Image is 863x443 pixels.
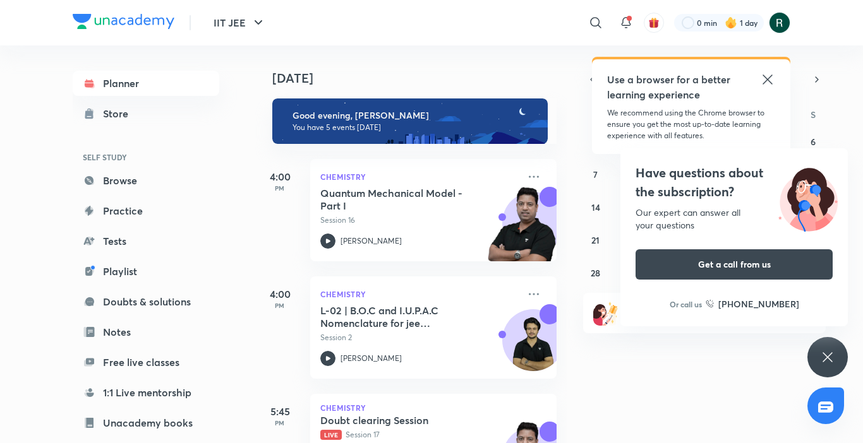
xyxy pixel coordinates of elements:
[607,72,733,102] h5: Use a browser for a better learning experience
[320,304,478,329] h5: L-02 | B.O.C and I.U.P.A.C Nomenclature for jee Advanced 2027
[718,297,799,310] h6: [PHONE_NUMBER]
[648,17,660,28] img: avatar
[73,228,219,254] a: Tests
[320,187,478,212] h5: Quantum Mechanical Model - Part I
[586,197,606,217] button: September 14, 2025
[591,201,600,213] abbr: September 14, 2025
[255,169,305,184] h5: 4:00
[73,259,219,284] a: Playlist
[341,353,402,364] p: [PERSON_NAME]
[255,404,305,419] h5: 5:45
[487,187,557,274] img: unacademy
[607,107,775,141] p: We recommend using the Chrome browser to ensure you get the most up-to-date learning experience w...
[636,206,833,232] div: Our expert can answer all your questions
[320,169,519,184] p: Chemistry
[255,302,305,309] p: PM
[768,163,848,232] img: ttu_illustration_new.svg
[73,380,219,405] a: 1:1 Live mentorship
[644,13,664,33] button: avatar
[320,430,342,440] span: Live
[320,404,546,411] p: Chemistry
[73,14,174,32] a: Company Logo
[591,267,600,279] abbr: September 28, 2025
[255,419,305,427] p: PM
[255,286,305,302] h5: 4:00
[73,410,219,435] a: Unacademy books
[103,106,136,121] div: Store
[811,136,816,148] abbr: September 6, 2025
[503,316,564,377] img: Avatar
[293,110,536,121] h6: Good evening, [PERSON_NAME]
[725,16,737,29] img: streak
[73,146,219,168] h6: SELF STUDY
[586,164,606,184] button: September 7, 2025
[811,109,816,121] abbr: Saturday
[272,98,548,144] img: evening
[73,14,174,29] img: Company Logo
[670,298,702,310] p: Or call us
[593,300,619,326] img: referral
[293,122,536,133] p: You have 5 events [DATE]
[73,101,219,126] a: Store
[73,198,219,223] a: Practice
[73,289,219,314] a: Doubts & solutions
[803,131,823,151] button: September 6, 2025
[73,168,219,193] a: Browse
[593,168,598,180] abbr: September 7, 2025
[320,332,519,343] p: Session 2
[591,234,600,246] abbr: September 21, 2025
[73,71,219,96] a: Planner
[206,10,274,35] button: IIT JEE
[636,249,833,280] button: Get a call from us
[586,263,606,283] button: September 28, 2025
[586,230,606,250] button: September 21, 2025
[272,71,569,86] h4: [DATE]
[320,286,519,302] p: Chemistry
[769,12,790,33] img: Ronak soni
[320,429,519,440] p: Session 17
[73,350,219,375] a: Free live classes
[706,297,799,310] a: [PHONE_NUMBER]
[341,235,402,247] p: [PERSON_NAME]
[636,163,833,201] h4: Have questions about the subscription?
[320,215,519,226] p: Session 16
[320,414,478,427] h5: Doubt clearing Session
[73,319,219,345] a: Notes
[255,184,305,192] p: PM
